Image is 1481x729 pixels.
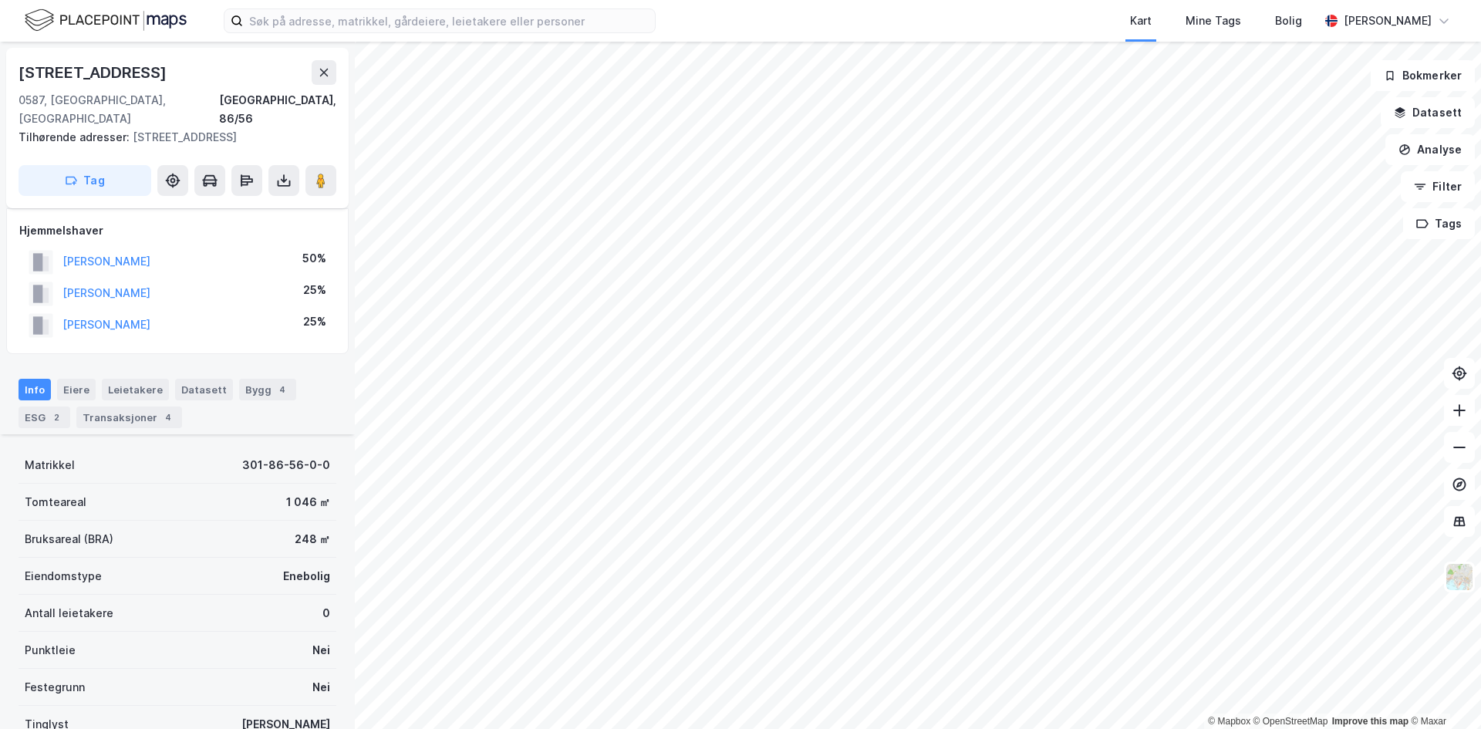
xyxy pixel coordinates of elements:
div: Transaksjoner [76,407,182,428]
div: Tomteareal [25,493,86,511]
div: 4 [275,382,290,397]
iframe: Chat Widget [1404,655,1481,729]
div: 0587, [GEOGRAPHIC_DATA], [GEOGRAPHIC_DATA] [19,91,219,128]
div: Nei [312,641,330,660]
button: Analyse [1385,134,1475,165]
div: Hjemmelshaver [19,221,336,240]
div: Festegrunn [25,678,85,697]
button: Datasett [1381,97,1475,128]
div: ESG [19,407,70,428]
div: Datasett [175,379,233,400]
button: Filter [1401,171,1475,202]
div: [STREET_ADDRESS] [19,60,170,85]
div: 1 046 ㎡ [286,493,330,511]
div: 50% [302,249,326,268]
div: Kart [1130,12,1152,30]
div: Nei [312,678,330,697]
a: Mapbox [1208,716,1250,727]
div: Eiendomstype [25,567,102,586]
div: Enebolig [283,567,330,586]
div: Bygg [239,379,296,400]
div: 248 ㎡ [295,530,330,548]
button: Tag [19,165,151,196]
div: Matrikkel [25,456,75,474]
div: Antall leietakere [25,604,113,623]
div: [STREET_ADDRESS] [19,128,324,147]
div: Info [19,379,51,400]
span: Tilhørende adresser: [19,130,133,143]
div: 4 [160,410,176,425]
div: Kontrollprogram for chat [1404,655,1481,729]
div: 0 [322,604,330,623]
a: OpenStreetMap [1253,716,1328,727]
button: Tags [1403,208,1475,239]
div: [GEOGRAPHIC_DATA], 86/56 [219,91,336,128]
div: Leietakere [102,379,169,400]
div: 301-86-56-0-0 [242,456,330,474]
div: Bolig [1275,12,1302,30]
a: Improve this map [1332,716,1408,727]
div: 25% [303,312,326,331]
div: 2 [49,410,64,425]
div: Bruksareal (BRA) [25,530,113,548]
div: Punktleie [25,641,76,660]
button: Bokmerker [1371,60,1475,91]
img: logo.f888ab2527a4732fd821a326f86c7f29.svg [25,7,187,34]
input: Søk på adresse, matrikkel, gårdeiere, leietakere eller personer [243,9,655,32]
div: Eiere [57,379,96,400]
div: 25% [303,281,326,299]
div: [PERSON_NAME] [1344,12,1432,30]
div: Mine Tags [1186,12,1241,30]
img: Z [1445,562,1474,592]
